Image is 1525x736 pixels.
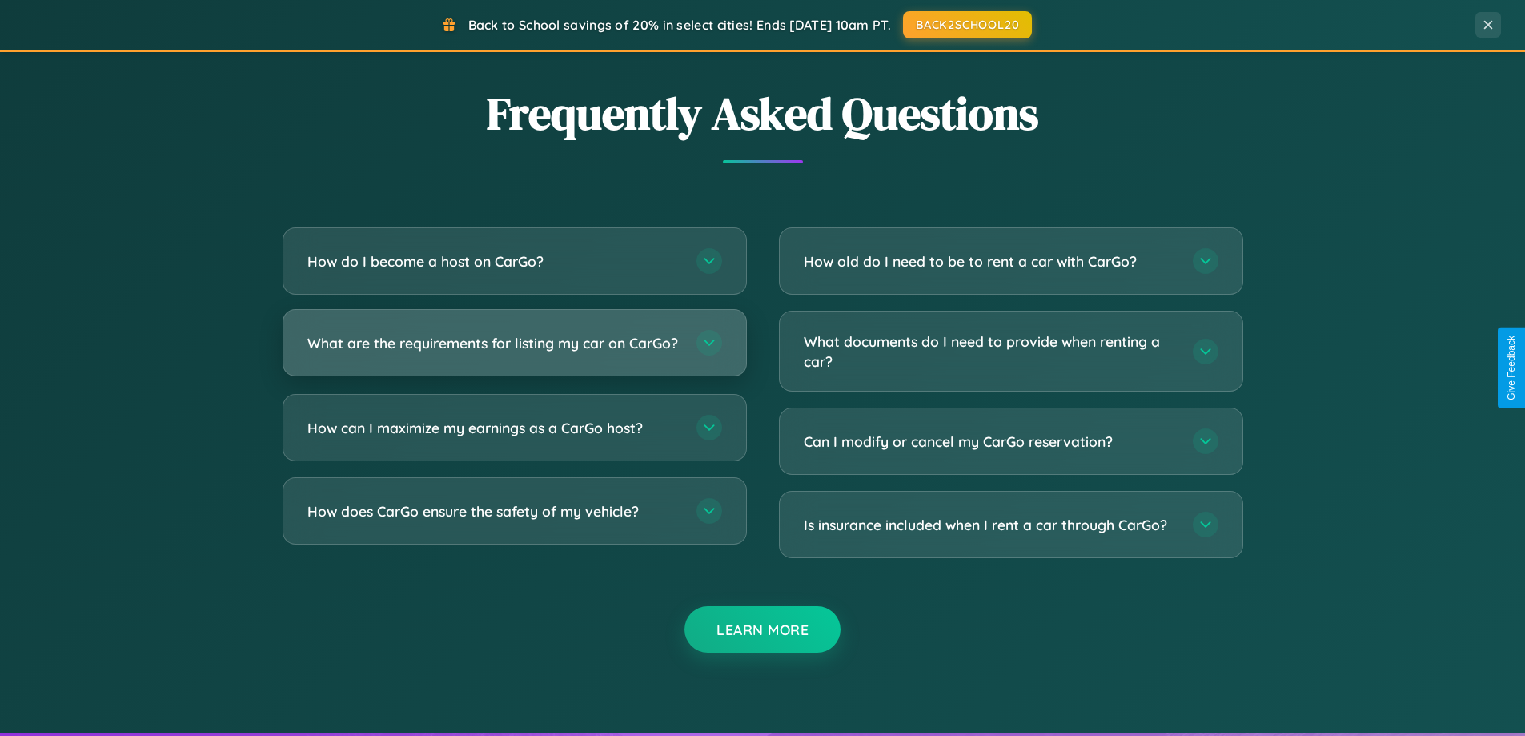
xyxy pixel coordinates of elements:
[307,333,680,353] h3: What are the requirements for listing my car on CarGo?
[804,515,1177,535] h3: Is insurance included when I rent a car through CarGo?
[307,418,680,438] h3: How can I maximize my earnings as a CarGo host?
[804,251,1177,271] h3: How old do I need to be to rent a car with CarGo?
[903,11,1032,38] button: BACK2SCHOOL20
[468,17,891,33] span: Back to School savings of 20% in select cities! Ends [DATE] 10am PT.
[307,501,680,521] h3: How does CarGo ensure the safety of my vehicle?
[1506,336,1517,400] div: Give Feedback
[804,432,1177,452] h3: Can I modify or cancel my CarGo reservation?
[804,332,1177,371] h3: What documents do I need to provide when renting a car?
[283,82,1243,144] h2: Frequently Asked Questions
[307,251,680,271] h3: How do I become a host on CarGo?
[684,606,841,653] button: Learn More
